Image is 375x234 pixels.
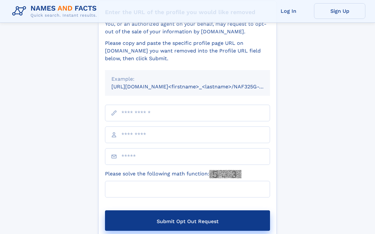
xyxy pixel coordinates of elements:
small: [URL][DOMAIN_NAME]<firstname>_<lastname>/NAF325G-xxxxxxxx [111,84,282,90]
label: Please solve the following math function: [105,170,241,178]
img: Logo Names and Facts [10,3,102,20]
a: Log In [263,3,314,19]
div: You, or an authorized agent on your behalf, may request to opt-out of the sale of your informatio... [105,20,270,36]
div: Please copy and paste the specific profile page URL on [DOMAIN_NAME] you want removed into the Pr... [105,39,270,62]
button: Submit Opt Out Request [105,210,270,231]
div: Example: [111,75,264,83]
a: Sign Up [314,3,365,19]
